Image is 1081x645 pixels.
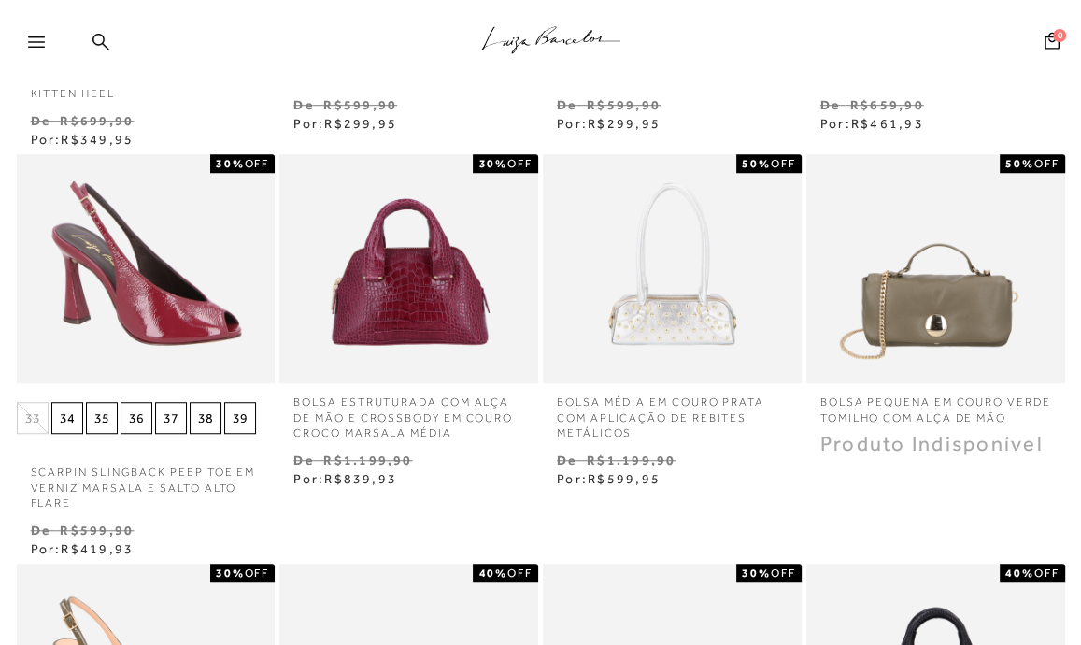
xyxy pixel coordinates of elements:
[281,78,536,460] a: BOLSA ESTRUTURADA COM ALÇA DE MÃO E CROSSBODY EM COURO CROCO MARSALA MÉDIA BOLSA ESTRUTURADA COM ...
[279,383,538,441] a: BOLSA ESTRUTURADA COM ALÇA DE MÃO E CROSSBODY EM COURO CROCO MARSALA MÉDIA
[19,78,274,460] a: SCARPIN SLINGBACK PEEP TOE EM VERNIZ MARSALA E SALTO ALTO FLARE SCARPIN SLINGBACK PEEP TOE EM VER...
[1005,566,1034,580] strong: 40%
[1034,157,1060,170] span: OFF
[806,383,1065,426] a: BOLSA PEQUENA EM COURO VERDE TOMILHO COM ALÇA DE MÃO
[557,471,661,486] span: Por:
[244,566,269,580] span: OFF
[1039,31,1065,56] button: 0
[588,471,661,486] span: R$599,95
[293,471,397,486] span: Por:
[808,78,1063,460] img: BOLSA PEQUENA EM COURO VERDE TOMILHO COM ALÇA DE MÃO
[545,78,800,460] a: BOLSA MÉDIA EM COURO PRATA COM APLICAÇÃO DE REBITES METÁLICOS BOLSA MÉDIA EM COURO PRATA COM APLI...
[557,452,576,467] small: De
[507,157,533,170] span: OFF
[478,566,507,580] strong: 40%
[281,78,536,460] img: BOLSA ESTRUTURADA COM ALÇA DE MÃO E CROSSBODY EM COURO CROCO MARSALA MÉDIA
[17,453,276,511] a: SCARPIN SLINGBACK PEEP TOE EM VERNIZ MARSALA E SALTO ALTO FLARE
[1005,157,1034,170] strong: 50%
[1053,29,1066,42] span: 0
[742,157,771,170] strong: 50%
[742,566,771,580] strong: 30%
[808,78,1063,460] a: BOLSA PEQUENA EM COURO VERDE TOMILHO COM ALÇA DE MÃO BOLSA PEQUENA EM COURO VERDE TOMILHO COM ALÇ...
[216,157,245,170] strong: 30%
[19,78,274,460] img: SCARPIN SLINGBACK PEEP TOE EM VERNIZ MARSALA E SALTO ALTO FLARE
[324,471,397,486] span: R$839,93
[478,157,507,170] strong: 30%
[1034,566,1060,580] span: OFF
[244,157,269,170] span: OFF
[771,157,796,170] span: OFF
[293,452,313,467] small: De
[545,78,800,460] img: BOLSA MÉDIA EM COURO PRATA COM APLICAÇÃO DE REBITES METÁLICOS
[216,566,245,580] strong: 30%
[323,452,412,467] small: R$1.199,90
[771,566,796,580] span: OFF
[587,452,676,467] small: R$1.199,90
[543,383,802,441] a: BOLSA MÉDIA EM COURO PRATA COM APLICAÇÃO DE REBITES METÁLICOS
[507,566,533,580] span: OFF
[17,402,49,434] button: 33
